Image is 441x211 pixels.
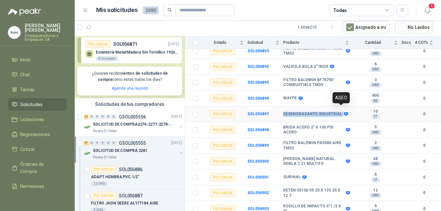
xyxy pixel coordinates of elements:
th: Producto [283,36,353,49]
a: SOL056896 [247,96,269,101]
div: Por cotizar [85,40,111,48]
b: 0 [415,143,433,149]
div: Por cotizar [210,173,235,181]
div: UND [370,146,382,151]
p: Panela El Trébol [93,129,117,134]
b: 10 [353,109,398,114]
div: 1 - 50 de 210 [297,22,337,32]
div: 8 Unidades [96,56,118,61]
button: No Leídos [395,21,433,33]
a: SOL056897 [247,112,269,116]
button: Asignado a mi [343,21,390,33]
p: FILTRO JHON DEERE AL177184 AIRE [91,200,158,206]
span: Inicio [20,56,31,63]
div: Por cotizar [91,166,116,173]
span: Solicitudes [20,101,43,108]
p: [PERSON_NAME] [PERSON_NAME] [25,23,67,32]
img: Company Logo [84,123,92,131]
div: UND [370,193,382,198]
a: Solicitudes [8,98,67,111]
a: SOL056900 [247,159,269,164]
div: Por cotizar [210,142,235,150]
p: [DATE] [171,114,182,120]
b: DESENGRASANTE INDUSTRIAL [283,112,342,117]
b: FILTRO BALDWIN PA5580 AIRE TM02 [283,141,344,151]
span: Cotizar [20,146,35,153]
p: [DATE] [171,140,182,146]
p: SOL056871 [113,41,137,48]
p: Panela El Trébol [93,155,117,160]
b: FILTRO BALDWIN CA5417 AIRE TM02 [283,46,344,56]
b: FILTRO BALDWIN BF7679D COMBUSTIBLE TM09 [283,78,344,88]
b: SOL056893 [247,49,269,53]
div: 0 [89,115,94,119]
a: Configuración [8,195,67,207]
th: Docs [402,36,415,49]
p: [DATE] [168,41,179,47]
a: Licitaciones [8,113,67,126]
b: 0 [415,127,433,133]
div: 0 [89,141,94,145]
a: Remisiones [8,180,67,192]
th: # COTs [415,36,441,49]
div: Por cotizar [210,47,235,55]
b: 800 [353,93,398,98]
div: 57 [84,141,89,145]
p: Empaquetaduras y Empaques SA [25,34,67,42]
a: SOL056898 [247,128,269,132]
div: 12 UND [91,181,108,186]
span: Chat [20,71,30,78]
img: Logo peakr [8,8,41,16]
b: 0 [415,80,433,86]
div: LT [371,177,380,182]
div: Por cotizar [210,157,235,165]
a: Cotizar [8,143,67,155]
h1: Mis solicitudes [96,6,138,15]
div: 0 [100,141,105,145]
div: Por cotizar [210,79,235,86]
a: SOL056894 [247,64,269,69]
b: 6 [353,204,398,209]
p: GSOL005555 [119,141,146,145]
div: UND [370,82,382,88]
p: SOL056887 [119,193,143,198]
b: 0 [415,190,433,196]
b: cientos de solicitudes de compra [98,71,168,82]
a: Chat [8,68,67,81]
b: SOL056902 [247,191,269,195]
p: SOLICITUD DE COMPRA 2281 [93,148,147,154]
a: Negociaciones [8,128,67,141]
span: Negociaciones [20,131,50,138]
span: Licitaciones [20,116,44,123]
img: Company Logo [8,26,20,39]
a: Por cotizarSOL056886ADAPT HEMBRA PVC 1/2"12 UND [75,163,185,189]
a: 22 0 0 0 0 0 GSOL005556[DATE] Company LogoSOLICITUD DE COMPRA2276-2277-2278-2284-2285-Panela El T... [84,113,183,134]
b: 5 [353,125,398,130]
a: 57 0 0 0 0 0 GSOL005555[DATE] Company LogoSOLICITUD DE COMPRA 2281Panela El Trébol [84,139,183,160]
b: VALVULA BOLA 2" INOX [283,64,328,69]
b: [PERSON_NAME] NATURAL DOBLA Z 21 MULTIFO [283,156,344,167]
div: 0 [106,141,111,145]
span: search [168,8,172,12]
div: 0 [95,141,100,145]
a: Tareas [8,83,67,96]
div: Por cotizar [210,189,235,197]
b: BRIDA ACERO 2" X 150 PSI ACERO [283,125,344,135]
div: Por cotizar [91,192,116,200]
img: Company Logo [84,150,92,157]
a: Agenda una reunión [112,86,148,91]
b: WAYPE [283,96,297,101]
a: Órdenes de Compra [8,158,67,178]
a: Por cotizarSOL056871[DATE] Estantería Metal/Madera Sin Tornillos 192x100x50 cm 5 Niveles Gris8 Un... [77,37,182,63]
div: UND [370,161,382,167]
div: Todas [333,7,347,14]
div: UND [370,130,382,135]
span: Remisiones [20,183,44,190]
b: 0 [415,48,433,54]
b: RETÉN 55150 95.25 X 133.25 X 12.7 [283,188,344,198]
th: Estado [202,36,247,49]
div: 0 [111,141,116,145]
